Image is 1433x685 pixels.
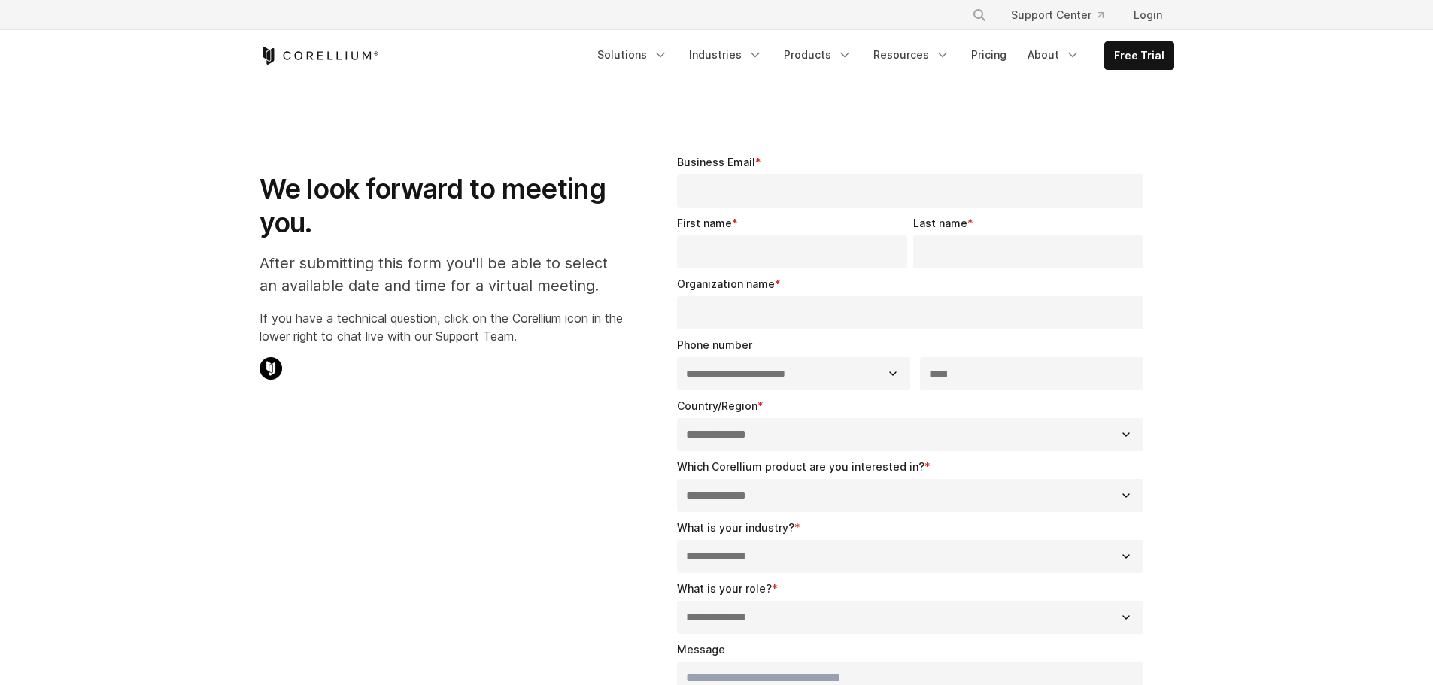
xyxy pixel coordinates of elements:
span: Phone number [677,338,752,351]
span: What is your role? [677,582,772,595]
a: Products [775,41,861,68]
a: About [1019,41,1089,68]
button: Search [966,2,993,29]
a: Industries [680,41,772,68]
span: Which Corellium product are you interested in? [677,460,924,473]
span: Country/Region [677,399,757,412]
span: Organization name [677,277,775,290]
span: First name [677,217,732,229]
a: Corellium Home [260,47,379,65]
p: After submitting this form you'll be able to select an available date and time for a virtual meet... [260,252,623,297]
span: Last name [913,217,967,229]
h1: We look forward to meeting you. [260,172,623,240]
a: Login [1122,2,1174,29]
p: If you have a technical question, click on the Corellium icon in the lower right to chat live wit... [260,309,623,345]
span: What is your industry? [677,521,794,534]
a: Resources [864,41,959,68]
span: Message [677,643,725,656]
a: Pricing [962,41,1016,68]
a: Solutions [588,41,677,68]
div: Navigation Menu [954,2,1174,29]
img: Corellium Chat Icon [260,357,282,380]
a: Support Center [999,2,1116,29]
span: Business Email [677,156,755,168]
div: Navigation Menu [588,41,1174,70]
a: Free Trial [1105,42,1173,69]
